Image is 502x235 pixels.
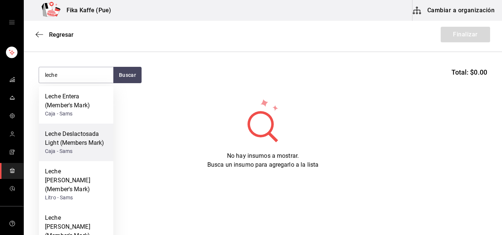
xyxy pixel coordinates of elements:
div: Caja - Sams [45,147,107,155]
h3: Fika Kaffe (Pue) [61,6,111,15]
div: Litro - Sams [45,194,107,202]
button: open drawer [9,19,15,25]
span: No hay insumos a mostrar. Busca un insumo para agregarlo a la lista [207,152,318,168]
span: Total: $0.00 [451,67,487,77]
div: Leche Entera (Member's Mark) [45,92,107,110]
button: Regresar [36,31,74,38]
div: Leche Deslactosada Light (Members Mark) [45,130,107,147]
button: Buscar [113,67,142,83]
span: Regresar [49,31,74,38]
div: Leche [PERSON_NAME] (Member's Mark) [45,167,107,194]
div: Caja - Sams [45,110,107,118]
input: Buscar insumo [39,67,113,83]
